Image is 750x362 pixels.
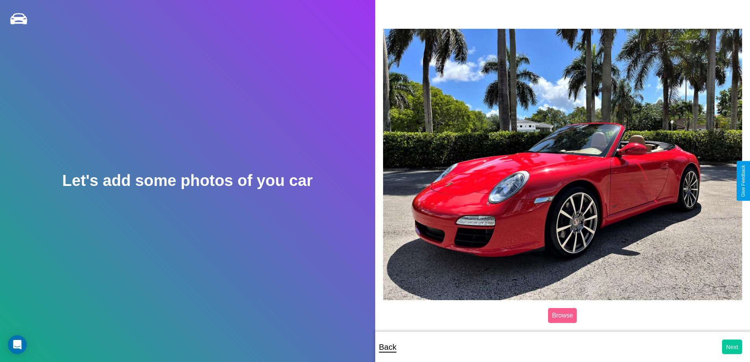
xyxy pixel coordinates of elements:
[722,340,742,354] button: Next
[741,165,746,197] div: Give Feedback
[548,308,577,323] label: Browse
[379,340,396,354] p: Back
[62,172,313,189] h2: Let's add some photos of you car
[383,29,743,300] img: posted
[8,335,27,354] div: Open Intercom Messenger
